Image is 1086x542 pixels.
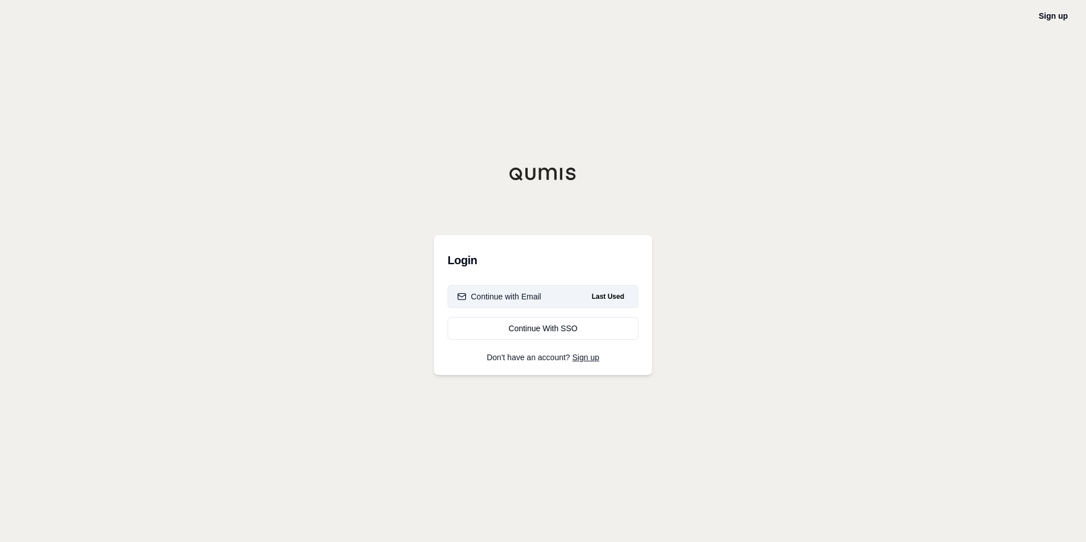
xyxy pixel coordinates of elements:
[448,285,638,308] button: Continue with EmailLast Used
[509,167,577,181] img: Qumis
[587,290,629,303] span: Last Used
[457,323,629,334] div: Continue With SSO
[573,353,599,362] a: Sign up
[448,353,638,361] p: Don't have an account?
[448,317,638,340] a: Continue With SSO
[448,249,638,272] h3: Login
[1039,11,1068,20] a: Sign up
[457,291,541,302] div: Continue with Email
